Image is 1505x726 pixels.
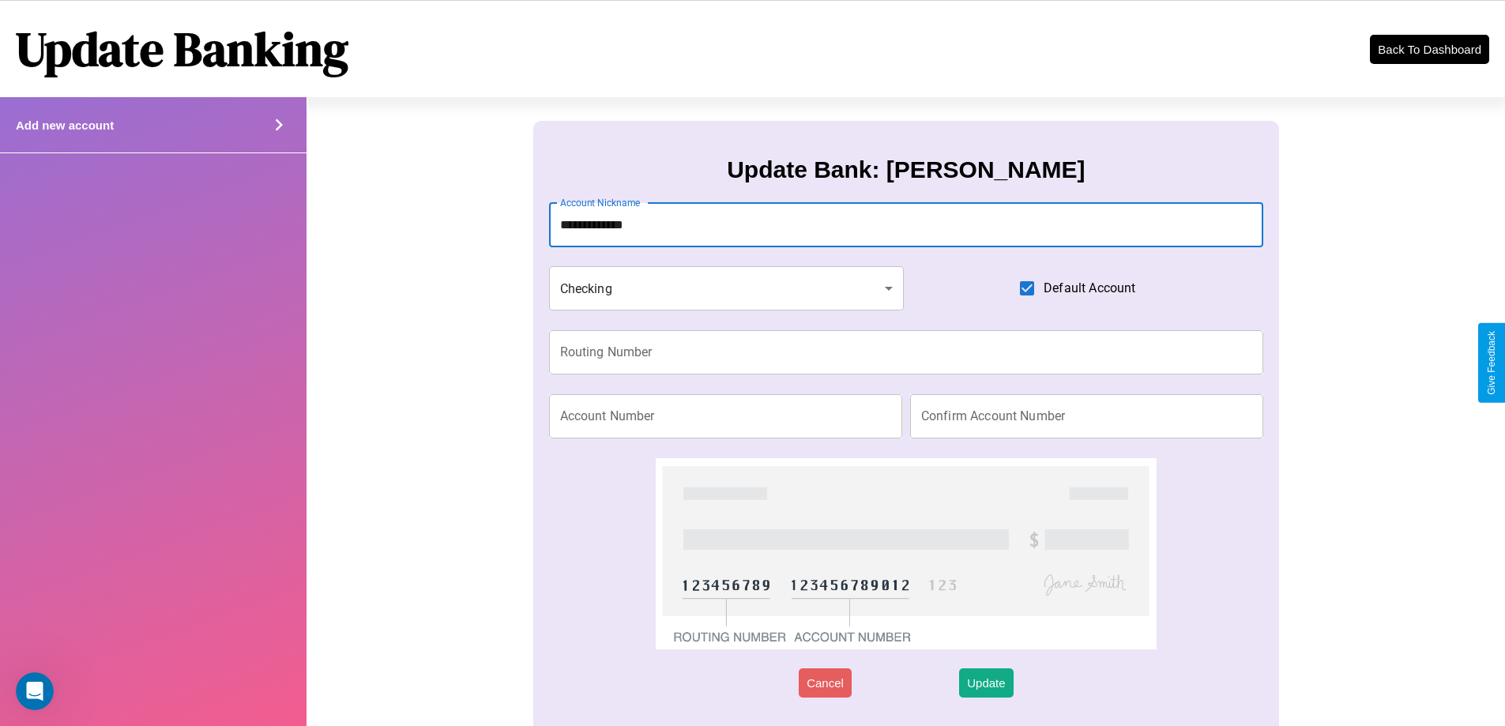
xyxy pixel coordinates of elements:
span: Default Account [1044,279,1135,298]
h4: Add new account [16,118,114,132]
div: Give Feedback [1486,331,1497,395]
h3: Update Bank: [PERSON_NAME] [727,156,1085,183]
img: check [656,458,1156,649]
button: Cancel [799,668,852,698]
div: Checking [549,266,905,310]
iframe: Intercom live chat [16,672,54,710]
h1: Update Banking [16,17,348,81]
label: Account Nickname [560,196,641,209]
button: Back To Dashboard [1370,35,1489,64]
button: Update [959,668,1013,698]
